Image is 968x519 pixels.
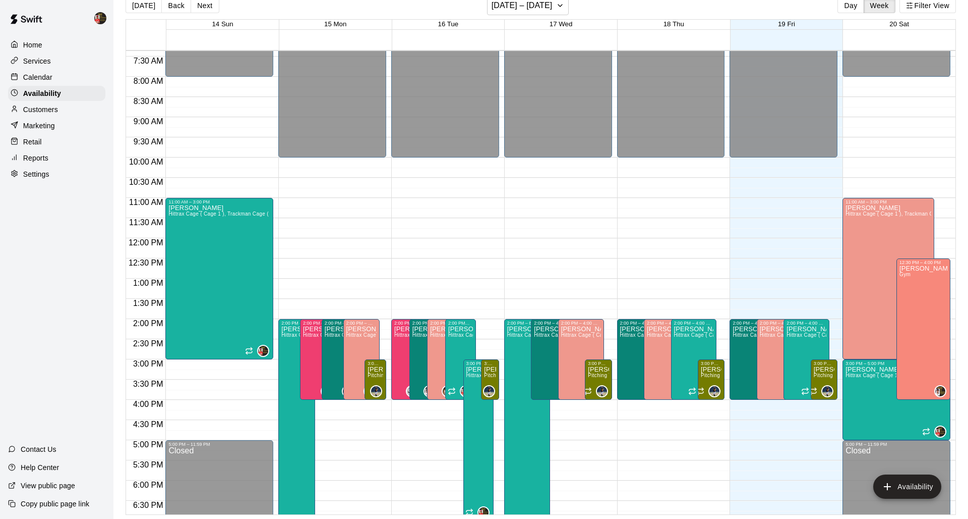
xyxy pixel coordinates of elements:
[8,134,105,149] a: Retail
[365,359,386,400] div: 3:00 PM – 4:00 PM: Available
[845,199,931,204] div: 11:00 AM – 3:00 PM
[131,420,166,429] span: 4:30 PM
[477,506,490,518] div: Julian Hunt
[448,321,473,326] div: 2:00 PM – 4:00 PM
[448,387,456,395] span: Recurring availability
[343,319,380,400] div: 2:00 PM – 4:00 PM: Available
[534,321,574,326] div: 2:00 PM – 4:00 PM
[131,501,166,509] span: 6:30 PM
[484,373,525,378] span: Pitching Tunnel 2
[733,332,875,338] span: Hittrax Cage ( Cage 1 ), Trackman Cage ( Cage 2 ), Cage 3
[8,70,105,85] a: Calendar
[394,321,419,326] div: 2:00 PM – 4:00 PM
[127,198,166,206] span: 11:00 AM
[368,373,409,378] span: Pitching Tunnel 1
[585,359,612,400] div: 3:00 PM – 4:00 PM: Available
[368,361,383,366] div: 3:00 PM – 4:00 PM
[430,321,455,326] div: 2:00 PM – 4:00 PM
[8,86,105,101] a: Availability
[321,385,333,397] div: Jason Ramos
[809,387,817,395] span: Recurring availability
[461,386,471,396] img: Julian Hunt
[730,319,775,400] div: 2:00 PM – 4:00 PM: Available
[701,361,721,366] div: 3:00 PM – 4:00 PM
[127,178,166,186] span: 10:30 AM
[8,150,105,166] a: Reports
[663,20,684,28] button: 18 Thu
[131,97,166,106] span: 8:30 AM
[811,359,837,400] div: 3:00 PM – 4:00 PM: Available
[822,386,832,396] img: Julio ( Ricky ) Eusebio
[131,319,166,328] span: 2:00 PM
[23,137,42,147] p: Retail
[324,20,346,28] button: 15 Mon
[8,37,105,53] div: Home
[127,218,166,227] span: 11:30 AM
[709,386,719,396] img: Julio ( Ricky ) Eusebio
[671,319,717,400] div: 2:00 PM – 4:00 PM: Available
[412,332,555,338] span: Hittrax Cage ( Cage 1 ), Trackman Cage ( Cage 2 ), Cage 3
[448,332,591,338] span: Hittrax Cage ( Cage 1 ), Trackman Cage ( Cage 2 ), Cage 3
[899,260,947,265] div: 12:30 PM – 4:00 PM
[8,118,105,133] a: Marketing
[408,386,415,396] span: JR
[588,361,609,366] div: 3:00 PM – 4:00 PM
[708,385,720,397] div: Julio ( Ricky ) Eusebio
[131,440,166,449] span: 5:00 PM
[412,321,437,326] div: 2:00 PM – 4:00 PM
[300,319,337,400] div: 2:00 PM – 4:00 PM: Available
[801,387,809,395] span: Recurring availability
[346,321,377,326] div: 2:00 PM – 4:00 PM
[168,199,270,204] div: 11:00 AM – 3:00 PM
[342,385,354,397] div: Roldani Baldwin
[430,332,573,338] span: Hittrax Cage ( Cage 1 ), Trackman Cage ( Cage 2 ), Cage 3
[647,321,687,326] div: 2:00 PM – 4:00 PM
[588,373,629,378] span: Pitching Tunnel 1
[460,385,472,397] div: Julian Hunt
[8,167,105,182] a: Settings
[94,12,106,24] img: Julian Hunt
[245,347,253,355] span: Recurring availability
[23,121,55,131] p: Marketing
[478,507,489,517] img: Julian Hunt
[814,361,834,366] div: 3:00 PM – 4:00 PM
[896,258,950,400] div: 12:30 PM – 4:00 PM: Available
[126,258,165,267] span: 12:30 PM
[131,299,166,307] span: 1:30 PM
[507,332,650,338] span: Hittrax Cage ( Cage 1 ), Trackman Cage ( Cage 2 ), Cage 3
[131,279,166,287] span: 1:00 PM
[814,373,855,378] span: Pitching Tunnel 1
[935,427,945,437] img: Julian Hunt
[550,20,573,28] button: 17 Wed
[21,481,75,491] p: View public page
[21,462,59,473] p: Help Center
[281,321,312,326] div: 2:00 PM – 8:00 PM
[126,238,165,247] span: 12:00 PM
[391,319,422,400] div: 2:00 PM – 4:00 PM: Available
[325,321,355,326] div: 2:00 PM – 4:00 PM
[131,460,166,469] span: 5:30 PM
[23,153,48,163] p: Reports
[617,319,663,400] div: 2:00 PM – 4:00 PM: Available
[701,373,742,378] span: Pitching Tunnel 1
[821,385,833,397] div: Julio ( Ricky ) Eusebio
[21,499,89,509] p: Copy public page link
[934,385,946,397] div: Nestor Bautista
[303,321,334,326] div: 2:00 PM – 4:00 PM
[786,321,826,326] div: 2:00 PM – 4:00 PM
[257,345,269,357] div: Julian Hunt
[8,54,105,69] div: Services
[647,332,790,338] span: Hittrax Cage ( Cage 1 ), Trackman Cage ( Cage 2 ), Cage 3
[845,361,947,366] div: 3:00 PM – 5:00 PM
[21,444,56,454] p: Contact Us
[481,359,499,400] div: 3:00 PM – 4:00 PM: Available
[371,386,381,396] img: Julio ( Ricky ) Eusebio
[899,272,911,277] span: Gym
[438,20,459,28] button: 16 Tue
[131,117,166,126] span: 9:00 AM
[889,20,909,28] button: 20 Sat
[23,56,51,66] p: Services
